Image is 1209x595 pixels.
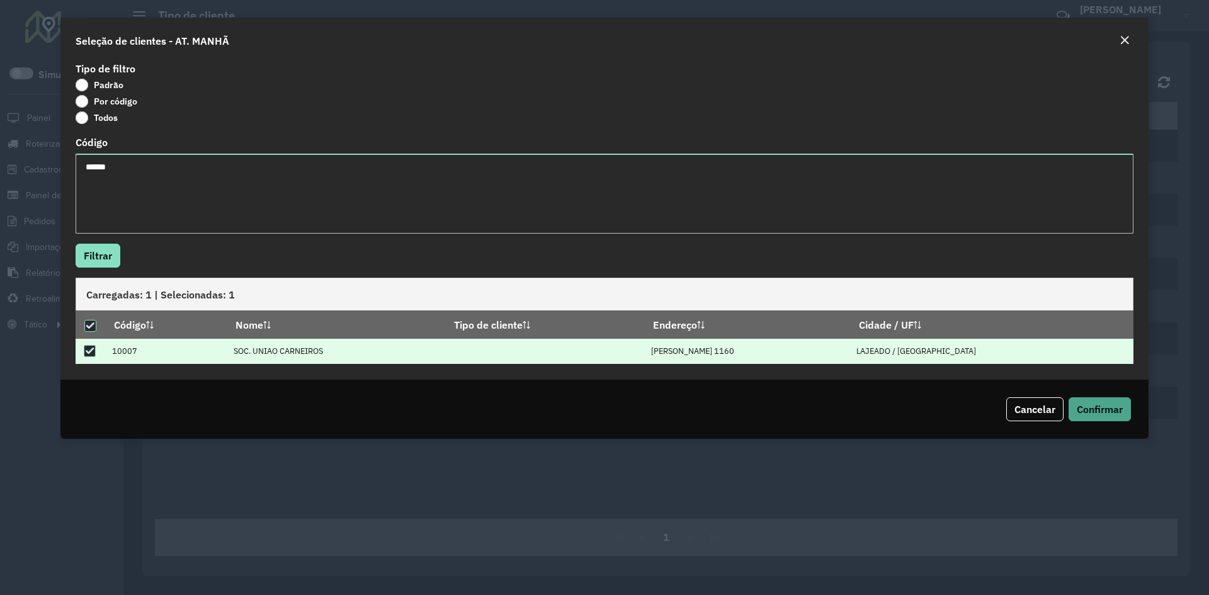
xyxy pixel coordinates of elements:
[227,338,445,364] td: SOC. UNIAO CARNEIROS
[76,244,120,268] button: Filtrar
[850,311,1133,338] th: Cidade / UF
[1077,403,1123,416] span: Confirmar
[1120,35,1130,45] em: Fechar
[76,61,135,76] label: Tipo de filtro
[1014,403,1055,416] span: Cancelar
[227,311,445,338] th: Nome
[105,338,227,364] td: 10007
[105,311,227,338] th: Código
[445,311,644,338] th: Tipo de cliente
[645,338,850,364] td: [PERSON_NAME] 1160
[76,79,123,91] label: Padrão
[76,33,229,48] h4: Seleção de clientes - AT. MANHÃ
[76,135,108,150] label: Código
[76,278,1133,310] div: Carregadas: 1 | Selecionadas: 1
[76,95,137,108] label: Por código
[1069,397,1131,421] button: Confirmar
[76,111,118,124] label: Todos
[850,338,1133,364] td: LAJEADO / [GEOGRAPHIC_DATA]
[1006,397,1064,421] button: Cancelar
[1116,33,1133,49] button: Close
[645,311,850,338] th: Endereço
